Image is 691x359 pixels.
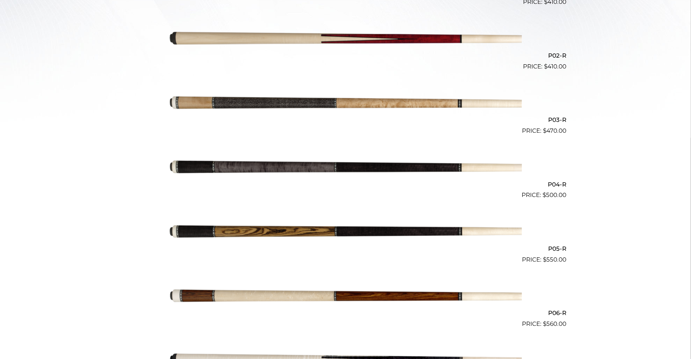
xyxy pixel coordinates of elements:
[125,113,566,126] h2: P03-R
[543,320,566,327] bdi: 560.00
[125,74,566,135] a: P03-R $470.00
[169,267,522,326] img: P06-R
[125,138,566,200] a: P04-R $500.00
[544,63,547,70] span: $
[544,63,566,70] bdi: 410.00
[169,74,522,133] img: P03-R
[125,307,566,320] h2: P06-R
[169,138,522,197] img: P04-R
[543,320,546,327] span: $
[125,9,566,71] a: P02-R $410.00
[125,178,566,191] h2: P04-R
[543,191,546,198] span: $
[543,127,566,134] bdi: 470.00
[543,127,546,134] span: $
[125,242,566,255] h2: P05-R
[543,256,566,263] bdi: 550.00
[543,191,566,198] bdi: 500.00
[125,49,566,62] h2: P02-R
[125,267,566,329] a: P06-R $560.00
[543,256,546,263] span: $
[169,9,522,68] img: P02-R
[169,203,522,261] img: P05-R
[125,203,566,264] a: P05-R $550.00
